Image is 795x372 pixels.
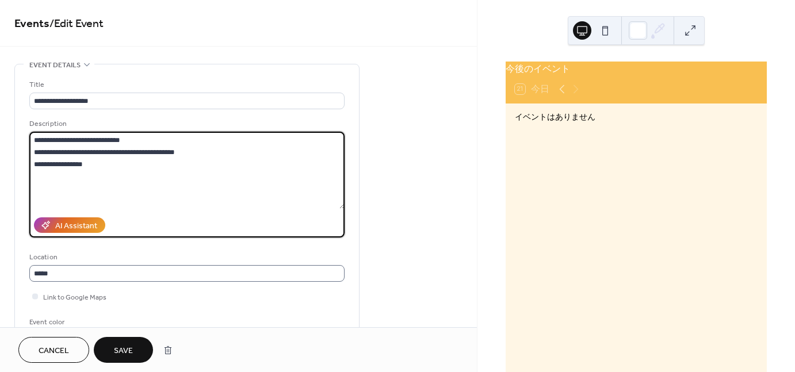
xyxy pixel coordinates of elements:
[49,13,104,35] span: / Edit Event
[114,345,133,357] span: Save
[29,59,81,71] span: Event details
[29,118,342,130] div: Description
[55,220,97,232] div: AI Assistant
[18,337,89,363] button: Cancel
[39,345,69,357] span: Cancel
[14,13,49,35] a: Events
[94,337,153,363] button: Save
[34,217,105,233] button: AI Assistant
[29,316,116,328] div: Event color
[43,292,106,304] span: Link to Google Maps
[29,251,342,263] div: Location
[506,62,767,75] div: 今後のイベント
[29,79,342,91] div: Title
[515,110,758,122] div: イベントはありません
